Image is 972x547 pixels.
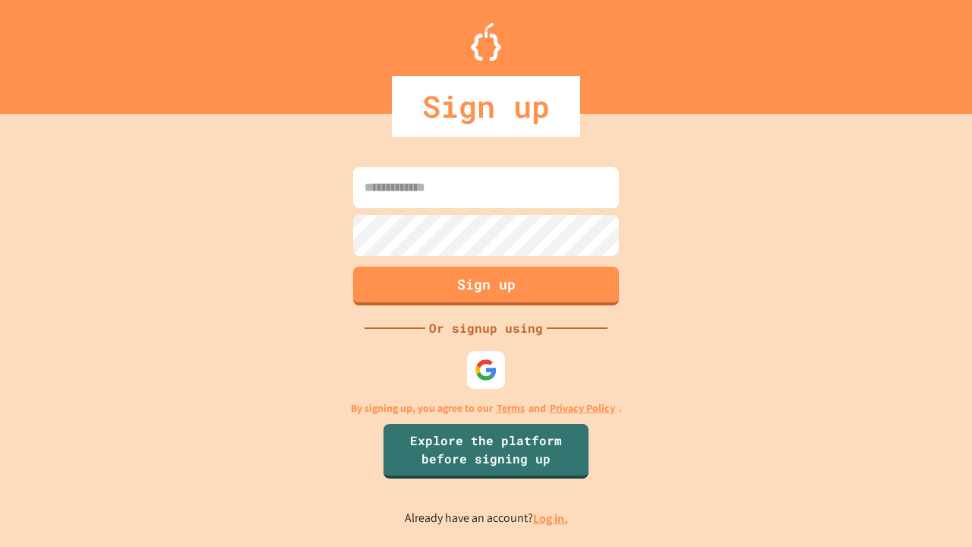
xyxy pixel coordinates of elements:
[425,319,547,337] div: Or signup using
[471,23,501,61] img: Logo.svg
[351,400,622,416] p: By signing up, you agree to our and .
[533,511,568,526] a: Log in.
[846,420,957,485] iframe: chat widget
[383,424,589,479] a: Explore the platform before signing up
[475,359,497,381] img: google-icon.svg
[908,486,957,532] iframe: chat widget
[392,76,580,137] div: Sign up
[353,267,619,305] button: Sign up
[405,509,568,528] p: Already have an account?
[550,400,615,416] a: Privacy Policy
[497,400,525,416] a: Terms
